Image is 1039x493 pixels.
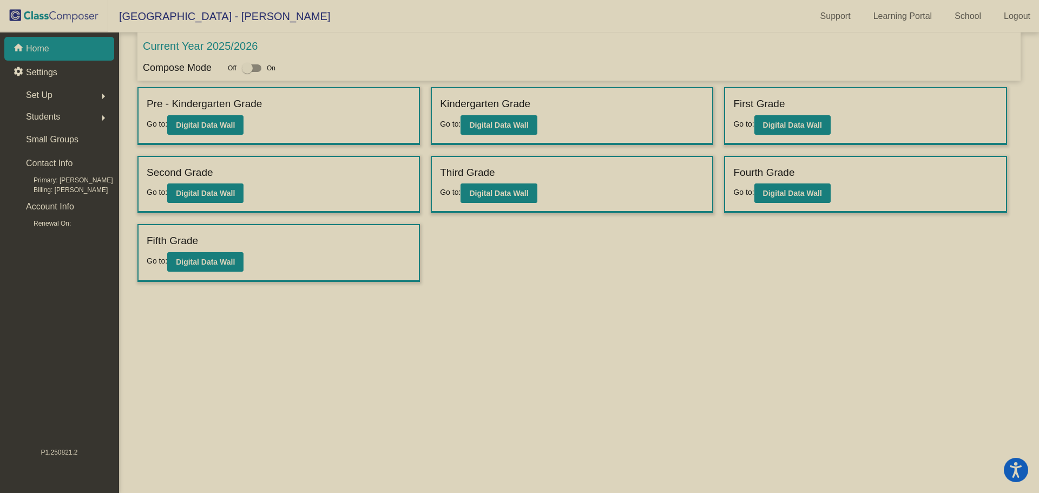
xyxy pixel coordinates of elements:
span: Students [26,109,60,124]
p: Compose Mode [143,61,212,75]
mat-icon: arrow_right [97,111,110,124]
b: Digital Data Wall [176,189,235,198]
span: Set Up [26,88,52,103]
a: School [946,8,990,25]
span: Go to: [733,120,754,128]
mat-icon: home [13,42,26,55]
span: Primary: [PERSON_NAME] [16,175,113,185]
button: Digital Data Wall [754,183,831,203]
p: Contact Info [26,156,73,171]
label: Second Grade [147,165,213,181]
p: Account Info [26,199,74,214]
span: Billing: [PERSON_NAME] [16,185,108,195]
button: Digital Data Wall [167,252,244,272]
button: Digital Data Wall [754,115,831,135]
b: Digital Data Wall [763,121,822,129]
button: Digital Data Wall [461,183,537,203]
mat-icon: settings [13,66,26,79]
span: [GEOGRAPHIC_DATA] - [PERSON_NAME] [108,8,330,25]
p: Settings [26,66,57,79]
span: Renewal On: [16,219,71,228]
a: Learning Portal [865,8,941,25]
b: Digital Data Wall [469,121,528,129]
label: First Grade [733,96,785,112]
mat-icon: arrow_right [97,90,110,103]
span: Go to: [440,188,461,196]
span: Go to: [147,188,167,196]
p: Current Year 2025/2026 [143,38,258,54]
button: Digital Data Wall [167,115,244,135]
label: Fifth Grade [147,233,198,249]
label: Pre - Kindergarten Grade [147,96,262,112]
a: Support [812,8,859,25]
label: Fourth Grade [733,165,794,181]
label: Kindergarten Grade [440,96,530,112]
span: On [267,63,275,73]
p: Home [26,42,49,55]
button: Digital Data Wall [461,115,537,135]
a: Logout [995,8,1039,25]
b: Digital Data Wall [469,189,528,198]
span: Go to: [147,257,167,265]
label: Third Grade [440,165,495,181]
button: Digital Data Wall [167,183,244,203]
span: Off [228,63,236,73]
b: Digital Data Wall [176,121,235,129]
b: Digital Data Wall [763,189,822,198]
span: Go to: [733,188,754,196]
span: Go to: [440,120,461,128]
b: Digital Data Wall [176,258,235,266]
span: Go to: [147,120,167,128]
p: Small Groups [26,132,78,147]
